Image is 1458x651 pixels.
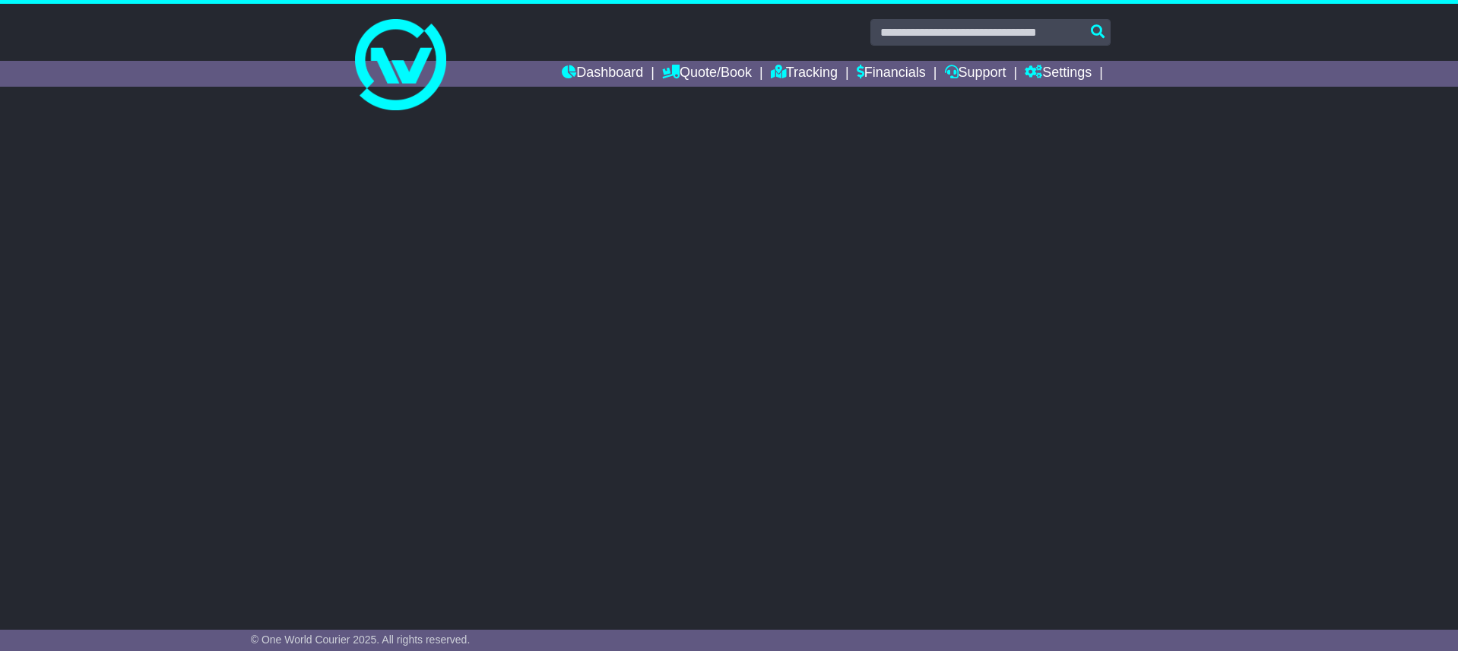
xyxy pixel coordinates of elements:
[945,61,1006,87] a: Support
[251,634,471,646] span: © One World Courier 2025. All rights reserved.
[562,61,643,87] a: Dashboard
[857,61,926,87] a: Financials
[1025,61,1092,87] a: Settings
[662,61,752,87] a: Quote/Book
[771,61,838,87] a: Tracking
